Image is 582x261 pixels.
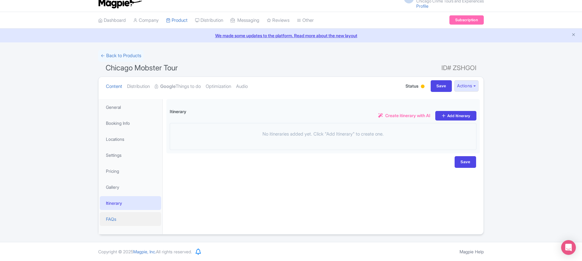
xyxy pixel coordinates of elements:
[100,180,161,194] a: Gallery
[98,50,144,62] a: ← Back to Products
[100,164,161,178] a: Pricing
[405,83,418,89] span: Status
[378,112,430,119] a: Create itinerary with AI
[431,80,452,92] input: Save
[561,240,576,255] div: Open Intercom Messenger
[160,83,176,90] strong: Google
[133,12,159,29] a: Company
[195,12,223,29] a: Distribution
[100,148,161,162] a: Settings
[106,77,122,96] a: Content
[435,111,476,121] a: Add Itinerary
[100,196,161,210] a: Itinerary
[420,82,426,92] div: Building
[133,249,156,254] span: Magpie, Inc.
[571,32,576,39] button: Close announcement
[155,77,201,96] a: GoogleThings to do
[441,62,476,74] span: ID# ZSHGOI
[236,77,248,96] a: Audio
[460,249,484,254] a: Magpie Help
[4,32,578,39] a: We made some updates to the platform. Read more about the new layout
[106,63,178,72] span: Chicago Mobster Tour
[100,212,161,226] a: FAQs
[416,3,429,9] a: Profile
[100,100,161,114] a: General
[385,112,430,119] span: Create itinerary with AI
[206,77,231,96] a: Optimization
[449,15,484,25] a: Subscription
[166,12,188,29] a: Product
[170,131,476,138] p: No itineraries added yet. Click "Add Itinerary" to create one.
[100,116,161,130] a: Booking Info
[170,108,186,115] label: Itinerary
[267,12,289,29] a: Reviews
[95,248,196,255] div: Copyright © 2025 All rights reserved.
[127,77,150,96] a: Distribution
[100,132,161,146] a: Locations
[455,156,476,168] input: Save
[98,12,126,29] a: Dashboard
[454,80,479,92] button: Actions
[231,12,259,29] a: Messaging
[297,12,314,29] a: Other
